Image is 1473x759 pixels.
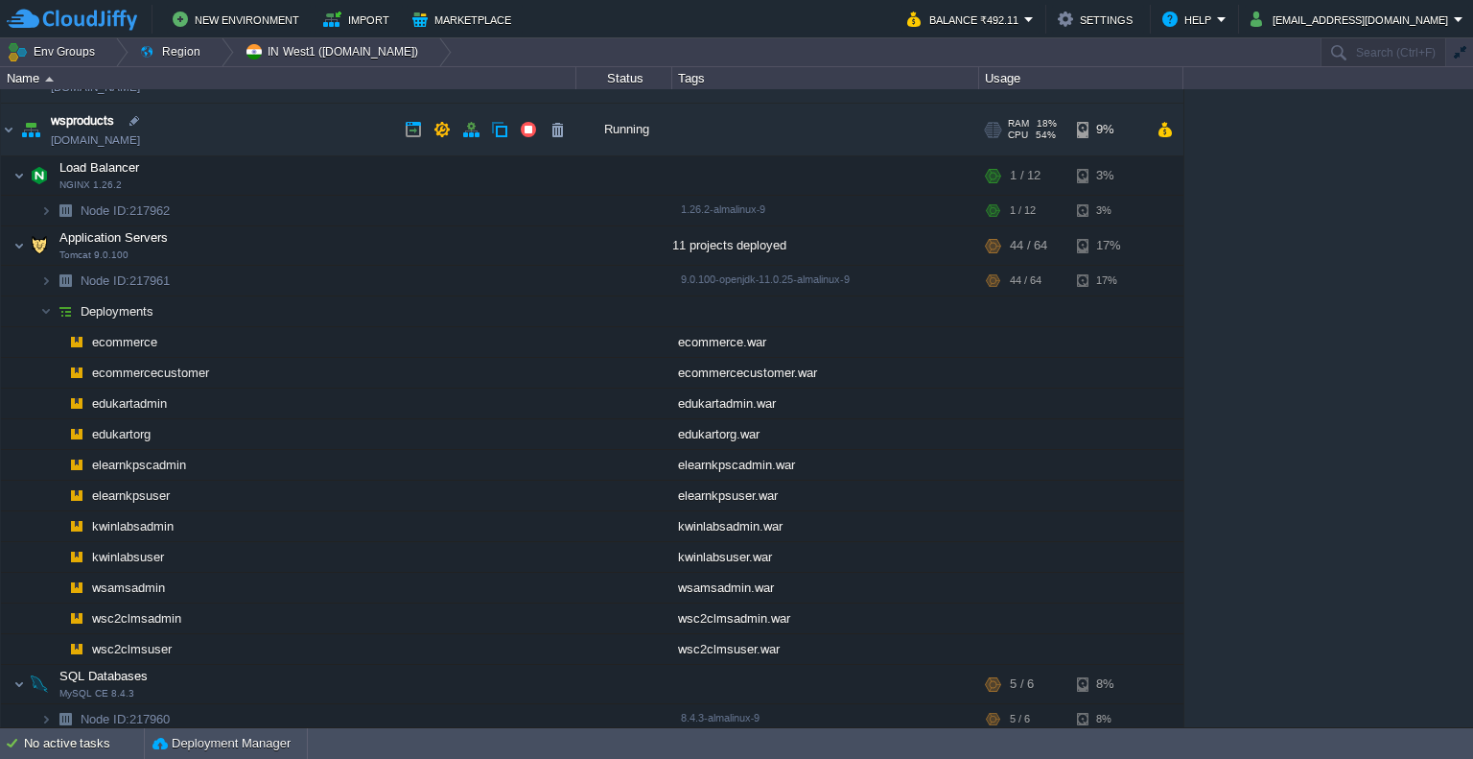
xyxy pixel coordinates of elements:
div: 11 projects deployed [672,226,979,265]
span: Node ID: [81,273,129,288]
img: AMDAwAAAACH5BAEAAAAALAAAAAABAAEAAAICRAEAOw== [63,604,90,633]
img: AMDAwAAAACH5BAEAAAAALAAAAAABAAEAAAICRAEAOw== [63,542,90,572]
img: AMDAwAAAACH5BAEAAAAALAAAAAABAAEAAAICRAEAOw== [13,156,25,195]
span: Tomcat 9.0.100 [59,249,129,261]
img: AMDAwAAAACH5BAEAAAAALAAAAAABAAEAAAICRAEAOw== [13,665,25,703]
span: 8.4.3-almalinux-9 [681,712,760,723]
a: elearnkpscadmin [90,457,189,473]
div: Name [2,67,575,89]
div: elearnkpscadmin.war [672,450,979,480]
img: AMDAwAAAACH5BAEAAAAALAAAAAABAAEAAAICRAEAOw== [63,358,90,388]
button: Env Groups [7,38,102,65]
div: ecommercecustomer.war [672,358,979,388]
button: Marketplace [412,8,517,31]
div: elearnkpsuser.war [672,481,979,510]
div: 8% [1077,665,1139,703]
button: Help [1162,8,1217,31]
a: wsc2clmsadmin [90,610,184,627]
div: wsc2clmsuser.war [672,634,979,664]
div: 1 / 12 [1010,156,1040,195]
img: AMDAwAAAACH5BAEAAAAALAAAAAABAAEAAAICRAEAOw== [52,511,63,541]
span: 217960 [79,711,173,727]
a: kwinlabsuser [90,549,167,565]
img: AMDAwAAAACH5BAEAAAAALAAAAAABAAEAAAICRAEAOw== [13,226,25,265]
span: MySQL CE 8.4.3 [59,688,134,700]
div: edukartadmin.war [672,389,979,418]
a: wsamsadmin [90,580,168,596]
a: wsc2clmsuser [90,641,175,657]
img: AMDAwAAAACH5BAEAAAAALAAAAAABAAEAAAICRAEAOw== [52,604,63,633]
img: CloudJiffy [7,8,137,32]
div: 44 / 64 [1010,266,1041,296]
img: AMDAwAAAACH5BAEAAAAALAAAAAABAAEAAAICRAEAOw== [52,327,63,357]
button: Region [139,38,207,65]
a: ecommerce [90,334,160,350]
a: Node ID:217962 [79,202,173,219]
button: [EMAIL_ADDRESS][DOMAIN_NAME] [1251,8,1454,31]
a: edukartadmin [90,395,170,412]
a: elearnkpsuser [90,487,173,504]
span: 18% [1037,118,1057,130]
img: AMDAwAAAACH5BAEAAAAALAAAAAABAAEAAAICRAEAOw== [26,665,53,703]
span: Load Balancer [58,159,142,176]
div: 8% [1077,704,1139,734]
img: AMDAwAAAACH5BAEAAAAALAAAAAABAAEAAAICRAEAOw== [63,511,90,541]
a: Node ID:217960 [79,711,173,727]
img: AMDAwAAAACH5BAEAAAAALAAAAAABAAEAAAICRAEAOw== [52,450,63,480]
span: NGINX 1.26.2 [59,179,122,191]
div: 1 / 12 [1010,196,1036,225]
img: AMDAwAAAACH5BAEAAAAALAAAAAABAAEAAAICRAEAOw== [26,226,53,265]
div: Status [577,67,671,89]
div: 5 / 6 [1010,704,1030,734]
div: wsamsadmin.war [672,573,979,603]
img: AMDAwAAAACH5BAEAAAAALAAAAAABAAEAAAICRAEAOw== [40,704,52,734]
span: 217961 [79,273,173,289]
div: kwinlabsadmin.war [672,511,979,541]
span: 217962 [79,202,173,219]
img: AMDAwAAAACH5BAEAAAAALAAAAAABAAEAAAICRAEAOw== [52,196,79,225]
button: IN West1 ([DOMAIN_NAME]) [245,38,425,65]
button: Deployment Manager [152,734,291,753]
a: edukartorg [90,426,153,442]
img: AMDAwAAAACH5BAEAAAAALAAAAAABAAEAAAICRAEAOw== [52,296,79,326]
div: 5 / 6 [1010,665,1034,703]
span: Node ID: [81,203,129,218]
div: Usage [980,67,1182,89]
span: RAM [1008,118,1029,130]
img: AMDAwAAAACH5BAEAAAAALAAAAAABAAEAAAICRAEAOw== [63,481,90,510]
img: AMDAwAAAACH5BAEAAAAALAAAAAABAAEAAAICRAEAOw== [40,266,52,296]
img: AMDAwAAAACH5BAEAAAAALAAAAAABAAEAAAICRAEAOw== [1,104,16,155]
div: ecommerce.war [672,327,979,357]
img: AMDAwAAAACH5BAEAAAAALAAAAAABAAEAAAICRAEAOw== [52,358,63,388]
span: Application Servers [58,229,171,246]
div: edukartorg.war [672,419,979,449]
span: Node ID: [81,712,129,726]
a: ecommercecustomer [90,365,212,381]
div: kwinlabsuser.war [672,542,979,572]
div: 17% [1077,226,1139,265]
div: Running [576,104,672,155]
button: Import [323,8,395,31]
img: AMDAwAAAACH5BAEAAAAALAAAAAABAAEAAAICRAEAOw== [17,104,44,155]
img: AMDAwAAAACH5BAEAAAAALAAAAAABAAEAAAICRAEAOw== [63,450,90,480]
a: Deployments [79,303,156,320]
img: AMDAwAAAACH5BAEAAAAALAAAAAABAAEAAAICRAEAOw== [63,634,90,664]
img: AMDAwAAAACH5BAEAAAAALAAAAAABAAEAAAICRAEAOw== [52,704,79,734]
div: wsc2clmsadmin.war [672,604,979,633]
img: AMDAwAAAACH5BAEAAAAALAAAAAABAAEAAAICRAEAOw== [40,296,52,326]
div: 3% [1077,156,1139,195]
span: 9.0.100-openjdk-11.0.25-almalinux-9 [681,273,850,285]
img: AMDAwAAAACH5BAEAAAAALAAAAAABAAEAAAICRAEAOw== [52,542,63,572]
div: 44 / 64 [1010,226,1047,265]
a: wsproducts [51,111,114,130]
img: AMDAwAAAACH5BAEAAAAALAAAAAABAAEAAAICRAEAOw== [52,634,63,664]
